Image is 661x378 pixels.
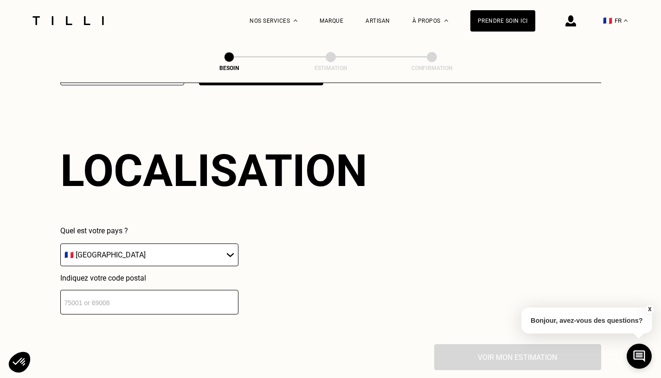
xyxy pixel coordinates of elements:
div: Estimation [284,65,377,71]
img: Logo du service de couturière Tilli [29,16,107,25]
button: X [645,304,654,314]
div: Confirmation [385,65,478,71]
div: Besoin [183,65,276,71]
div: Localisation [60,145,367,197]
p: Indiquez votre code postal [60,274,238,282]
a: Marque [320,18,343,24]
img: menu déroulant [624,19,628,22]
img: icône connexion [565,15,576,26]
a: Prendre soin ici [470,10,535,32]
p: Bonjour, avez-vous des questions? [521,308,652,333]
img: Menu déroulant [294,19,297,22]
span: 🇫🇷 [603,16,612,25]
p: Quel est votre pays ? [60,226,238,235]
input: 75001 or 69008 [60,290,238,314]
img: Menu déroulant à propos [444,19,448,22]
a: Artisan [366,18,390,24]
